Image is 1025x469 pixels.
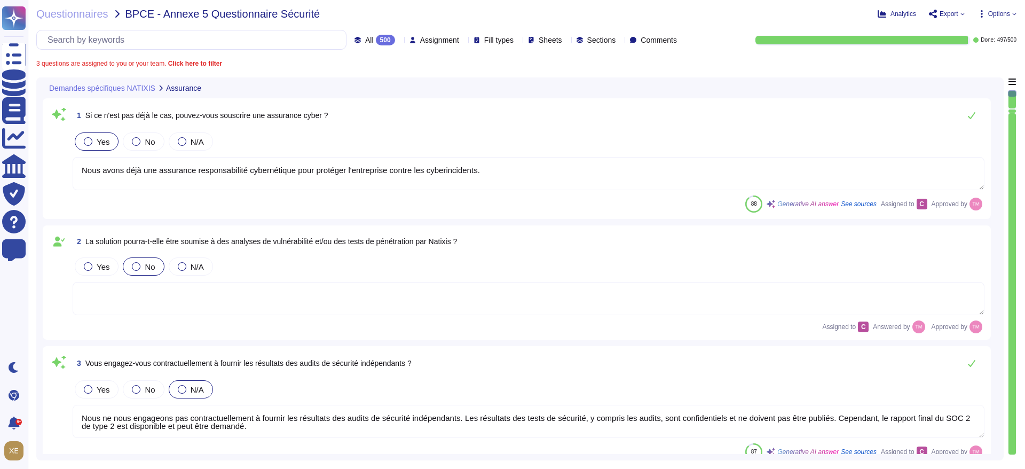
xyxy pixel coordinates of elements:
span: Assignment [420,36,459,44]
span: Vous engagez-vous contractuellement à fournir les résultats des audits de sécurité indépendants ? [85,359,412,368]
textarea: Nous avons déjà une assurance responsabilité cybernétique pour protéger l'entreprise contre les c... [73,157,984,190]
span: 497 / 500 [997,37,1016,43]
div: 9+ [15,419,22,425]
span: BPCE - Annexe 5 Questionnaire Sécurité [125,9,320,19]
img: user [4,441,23,460]
span: Assigned to [823,322,869,332]
span: La solution pourra-t-elle être soumise à des analyses de vulnérabilité et/ou des tests de pénétra... [85,237,458,246]
span: Approved by [932,324,967,330]
div: C [917,447,927,457]
span: 3 questions are assigned to you or your team. [36,60,222,67]
span: Assurance [166,84,201,92]
div: C [858,322,869,332]
span: 87 [751,449,757,455]
span: 1 [73,112,81,119]
img: user [969,198,982,210]
textarea: Nous ne nous engageons pas contractuellement à fournir les résultats des audits de sécurité indép... [73,405,984,438]
span: Export [940,11,958,17]
span: Si ce n'est pas déjà le cas, pouvez-vous souscrire une assurance cyber ? [85,111,328,120]
span: Assigned to [881,199,927,209]
button: Analytics [878,10,916,18]
span: Options [988,11,1010,17]
span: Answered by [873,324,910,330]
span: Approved by [932,449,967,455]
span: Generative AI answer [777,449,839,455]
img: user [969,321,982,333]
span: No [145,385,155,394]
span: N/A [191,385,204,394]
img: user [912,321,925,333]
span: Questionnaires [36,9,108,19]
span: 3 [73,359,81,367]
span: Approved by [932,201,967,207]
span: N/A [191,137,204,146]
span: Yes [97,262,109,271]
span: Analytics [890,11,916,17]
span: 2 [73,238,81,245]
b: Click here to filter [166,60,222,67]
button: user [2,439,31,463]
input: Search by keywords [42,30,346,49]
span: Fill types [484,36,514,44]
img: user [969,445,982,458]
span: Yes [97,385,109,394]
span: Assigned to [881,447,927,457]
div: C [917,199,927,209]
span: See sources [841,449,877,455]
span: No [145,137,155,146]
span: Demandes spécifiques NATIXIS [49,84,155,92]
span: Yes [97,137,109,146]
span: All [365,36,374,44]
span: No [145,262,155,271]
span: N/A [191,262,204,271]
div: 500 [376,35,395,45]
span: See sources [841,201,877,207]
span: Done: [981,37,995,43]
span: Comments [641,36,677,44]
span: 88 [751,201,757,207]
span: Generative AI answer [777,201,839,207]
span: Sections [587,36,616,44]
span: Sheets [539,36,562,44]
